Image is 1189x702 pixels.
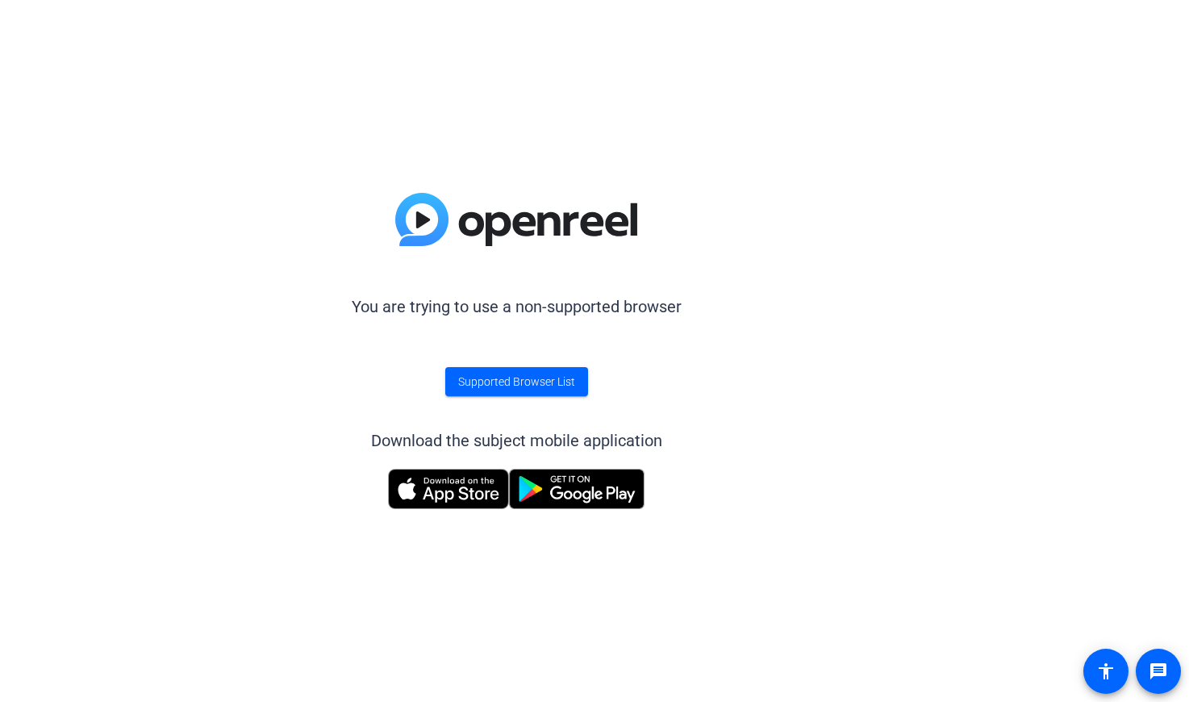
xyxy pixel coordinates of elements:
[371,428,662,453] div: Download the subject mobile application
[395,193,637,246] img: blue-gradient.svg
[1149,662,1168,681] mat-icon: message
[352,295,682,319] p: You are trying to use a non-supported browser
[509,469,645,509] img: Get it on Google Play
[1096,662,1116,681] mat-icon: accessibility
[458,374,575,391] span: Supported Browser List
[388,469,509,509] img: Download on the App Store
[445,367,588,396] a: Supported Browser List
